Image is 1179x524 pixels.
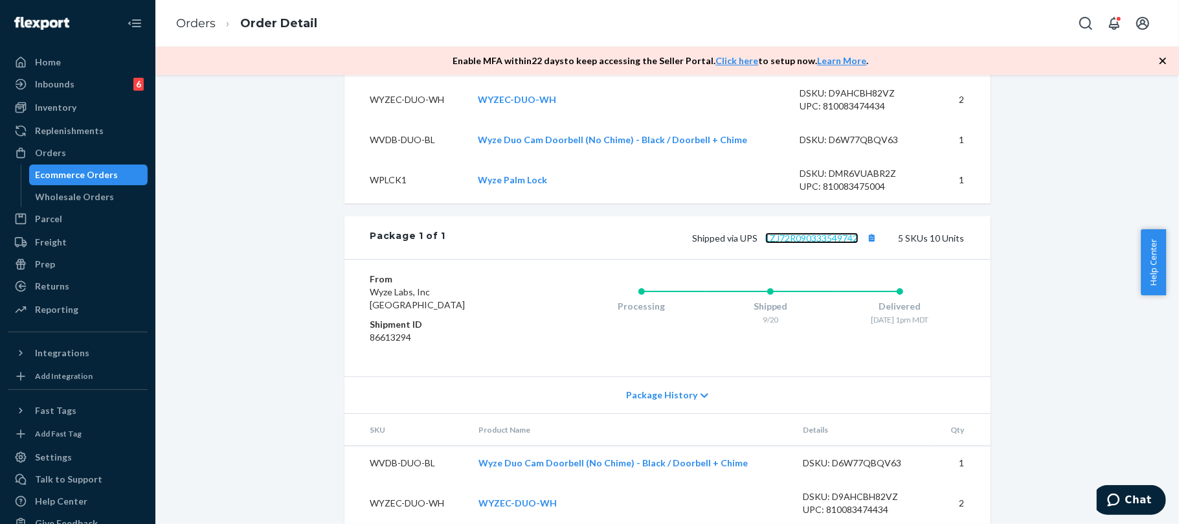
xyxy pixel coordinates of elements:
dd: 86613294 [370,331,525,344]
div: [DATE] 1pm MDT [835,314,965,325]
td: WVDB-DUO-BL [344,446,469,481]
div: UPC: 810083474434 [803,503,925,516]
div: 6 [133,78,144,91]
a: Home [8,52,148,73]
a: Inventory [8,97,148,118]
button: Talk to Support [8,469,148,490]
a: Wyze Duo Cam Doorbell (No Chime) - Black / Doorbell + Chime [479,457,748,468]
div: Fast Tags [35,404,76,417]
button: Copy tracking number [864,229,881,246]
div: DSKU: D9AHCBH82VZ [800,87,921,100]
div: Inbounds [35,78,74,91]
a: Ecommerce Orders [29,165,148,185]
div: Wholesale Orders [36,190,115,203]
a: Click here [716,55,759,66]
div: Package 1 of 1 [370,229,446,246]
div: DSKU: D9AHCBH82VZ [803,490,925,503]
span: Wyze Labs, Inc [GEOGRAPHIC_DATA] [370,286,466,310]
iframe: Opens a widget where you can chat to one of our agents [1097,485,1166,518]
a: Wholesale Orders [29,187,148,207]
div: Freight [35,236,67,249]
div: Replenishments [35,124,104,137]
a: Learn More [818,55,867,66]
div: DSKU: D6W77QBQV63 [800,133,921,146]
div: Help Center [35,495,87,508]
th: Product Name [469,414,792,446]
a: Add Fast Tag [8,426,148,442]
ol: breadcrumbs [166,5,328,43]
div: Integrations [35,347,89,359]
th: Details [792,414,935,446]
a: Orders [176,16,216,30]
div: Add Fast Tag [35,428,82,439]
td: 1 [932,157,991,203]
div: Settings [35,451,72,464]
dt: From [370,273,525,286]
div: DSKU: D6W77QBQV63 [803,457,925,470]
img: Flexport logo [14,17,69,30]
div: Ecommerce Orders [36,168,118,181]
span: Package History [626,389,697,402]
div: 5 SKUs 10 Units [445,229,964,246]
div: Returns [35,280,69,293]
div: Prep [35,258,55,271]
button: Integrations [8,343,148,363]
td: 1 [934,446,990,481]
a: Returns [8,276,148,297]
a: Orders [8,142,148,163]
dt: Shipment ID [370,318,525,331]
a: Replenishments [8,120,148,141]
a: Reporting [8,299,148,320]
span: Shipped via UPS [693,233,881,244]
div: Add Integration [35,370,93,382]
div: Shipped [706,300,835,313]
a: Settings [8,447,148,468]
a: WYZEC-DUO-WH [478,94,556,105]
div: Reporting [35,303,78,316]
button: Close Navigation [122,10,148,36]
th: Qty [934,414,990,446]
td: WPLCK1 [344,157,468,203]
a: Wyze Palm Lock [478,174,547,185]
button: Open notifications [1101,10,1127,36]
div: Parcel [35,212,62,225]
div: Home [35,56,61,69]
td: 1 [932,123,991,157]
a: Wyze Duo Cam Doorbell (No Chime) - Black / Doorbell + Chime [478,134,747,145]
td: 2 [932,76,991,123]
a: Inbounds6 [8,74,148,95]
button: Open Search Box [1073,10,1099,36]
a: Prep [8,254,148,275]
a: Add Integration [8,369,148,384]
div: Orders [35,146,66,159]
p: Enable MFA within 22 days to keep accessing the Seller Portal. to setup now. . [453,54,869,67]
a: Order Detail [240,16,317,30]
th: SKU [344,414,469,446]
button: Help Center [1141,229,1166,295]
div: 9/20 [706,314,835,325]
button: Fast Tags [8,400,148,421]
button: Open account menu [1130,10,1156,36]
div: UPC: 810083474434 [800,100,921,113]
div: UPC: 810083475004 [800,180,921,193]
a: 1ZJ72R090333549742 [765,233,859,244]
td: WYZEC-DUO-WH [344,76,468,123]
div: Processing [577,300,706,313]
div: DSKU: DMR6VUABR2Z [800,167,921,180]
a: Freight [8,232,148,253]
div: Delivered [835,300,965,313]
td: WVDB-DUO-BL [344,123,468,157]
a: Parcel [8,209,148,229]
a: Help Center [8,491,148,512]
div: Talk to Support [35,473,102,486]
div: Inventory [35,101,76,114]
a: WYZEC-DUO-WH [479,497,557,508]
